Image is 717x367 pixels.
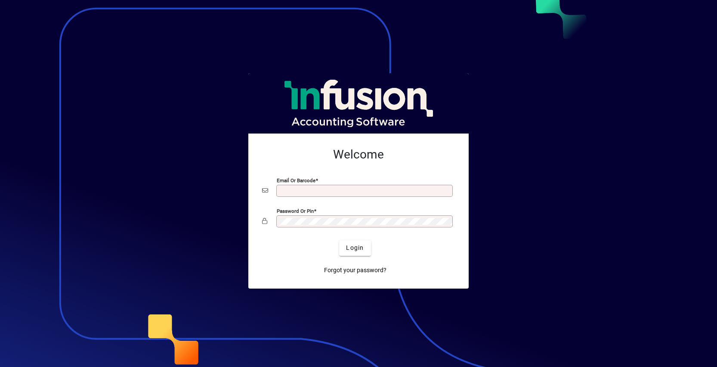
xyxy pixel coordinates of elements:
[277,177,315,183] mat-label: Email or Barcode
[346,243,364,252] span: Login
[277,208,314,214] mat-label: Password or Pin
[324,266,386,275] span: Forgot your password?
[339,240,371,256] button: Login
[321,263,390,278] a: Forgot your password?
[262,147,455,162] h2: Welcome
